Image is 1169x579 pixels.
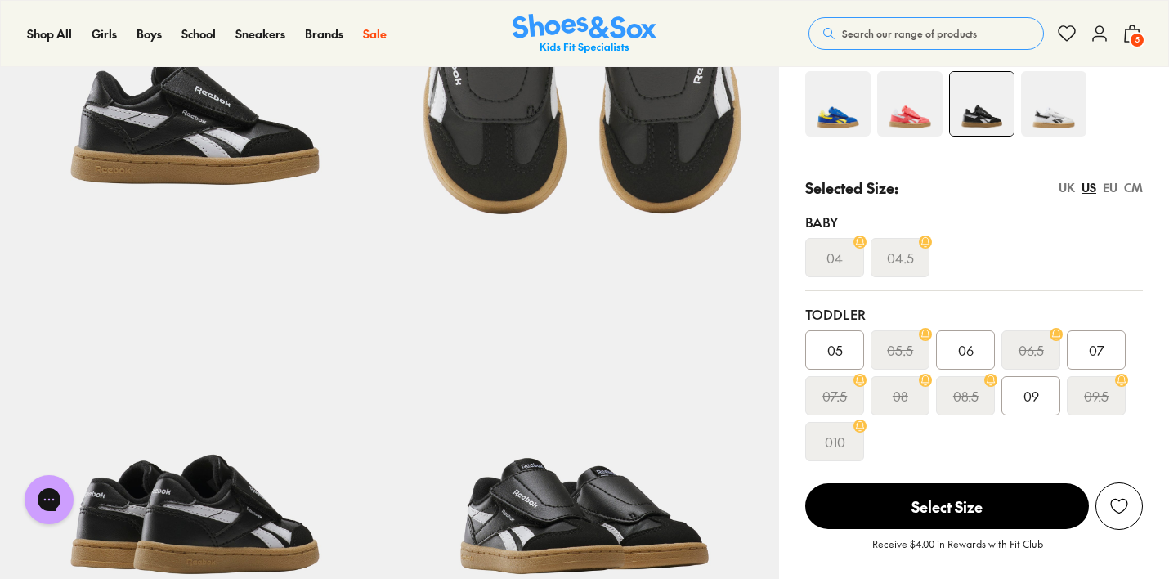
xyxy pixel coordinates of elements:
a: Brands [305,25,343,43]
img: 4-525864_1 [950,72,1014,136]
div: EU [1103,179,1117,196]
s: 05.5 [887,340,913,360]
button: Search our range of products [808,17,1044,50]
a: Girls [92,25,117,43]
a: School [181,25,216,43]
s: 08.5 [953,386,979,406]
s: 07.5 [822,386,847,406]
div: Baby [805,212,1143,231]
button: Add to Wishlist [1095,482,1143,530]
a: Sale [363,25,387,43]
a: Boys [137,25,162,43]
span: Select Size [805,483,1089,529]
s: 04.5 [887,248,914,267]
s: 04 [826,248,843,267]
s: 010 [825,432,845,451]
div: UK [1059,179,1075,196]
div: Toddler [805,304,1143,324]
p: Selected Size: [805,177,898,199]
span: 5 [1129,32,1145,48]
span: 09 [1023,386,1039,406]
div: CM [1124,179,1143,196]
span: 06 [958,340,974,360]
span: 07 [1089,340,1104,360]
button: 5 [1122,16,1142,52]
a: Shoes & Sox [513,14,656,54]
p: Receive $4.00 in Rewards with Fit Club [872,536,1043,566]
span: Search our range of products [842,26,977,41]
img: 4-526694_1 [805,71,871,137]
img: 4-525869_1 [1021,71,1086,137]
iframe: Gorgias live chat messenger [16,469,82,530]
div: US [1082,179,1096,196]
a: Shop All [27,25,72,43]
button: Select Size [805,482,1089,530]
img: 4-526699_1 [877,71,943,137]
a: Sneakers [235,25,285,43]
s: 08 [893,386,908,406]
s: 06.5 [1019,340,1044,360]
span: 05 [827,340,843,360]
img: SNS_Logo_Responsive.svg [513,14,656,54]
s: 09.5 [1084,386,1109,406]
